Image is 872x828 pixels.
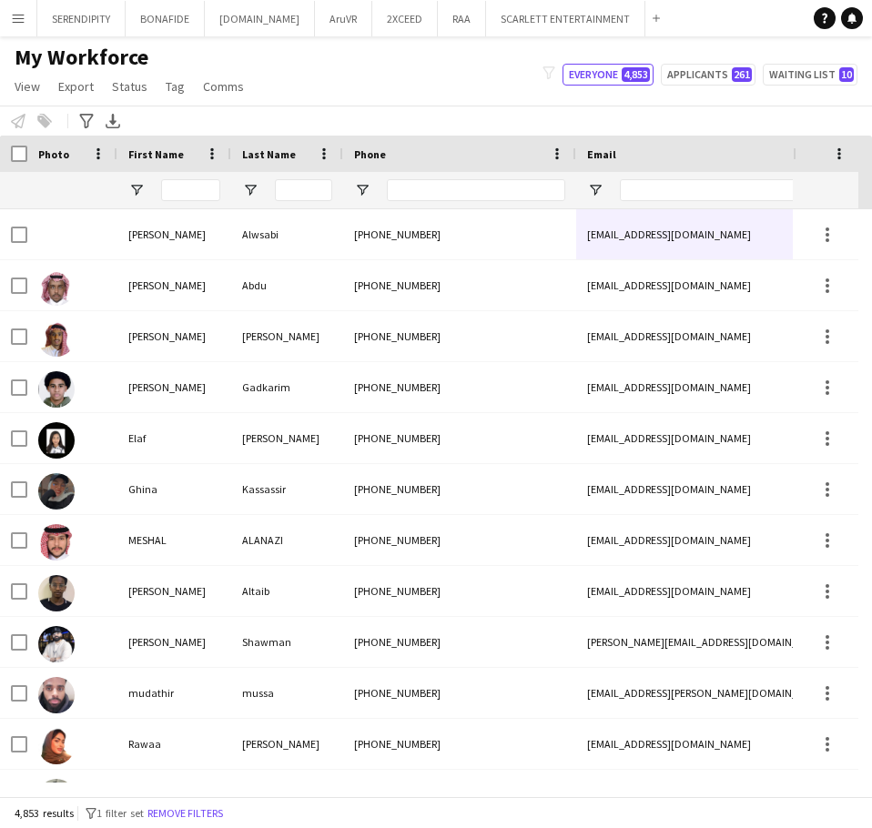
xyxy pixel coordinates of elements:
[15,78,40,95] span: View
[112,78,147,95] span: Status
[242,147,296,161] span: Last Name
[732,67,752,82] span: 261
[587,182,603,198] button: Open Filter Menu
[96,806,144,820] span: 1 filter set
[343,362,576,412] div: [PHONE_NUMBER]
[205,1,315,36] button: [DOMAIN_NAME]
[231,362,343,412] div: Gadkarim
[231,311,343,361] div: [PERSON_NAME]
[38,575,75,611] img: Mohammed Altaib
[117,362,231,412] div: [PERSON_NAME]
[51,75,101,98] a: Export
[231,566,343,616] div: Altaib
[343,566,576,616] div: [PHONE_NUMBER]
[231,464,343,514] div: Kassassir
[38,422,75,459] img: Elaf Mohamed
[37,1,126,36] button: SERENDIPITY
[15,44,148,71] span: My Workforce
[438,1,486,36] button: RAA
[105,75,155,98] a: Status
[38,728,75,764] img: Rawaa Ali
[839,67,854,82] span: 10
[343,515,576,565] div: [PHONE_NUMBER]
[76,110,97,132] app-action-btn: Advanced filters
[587,147,616,161] span: Email
[58,78,94,95] span: Export
[117,413,231,463] div: Elaf
[203,78,244,95] span: Comms
[117,260,231,310] div: [PERSON_NAME]
[158,75,192,98] a: Tag
[661,64,755,86] button: Applicants261
[343,413,576,463] div: [PHONE_NUMBER]
[38,626,75,662] img: Mohammed Shawman
[343,311,576,361] div: [PHONE_NUMBER]
[38,371,75,408] img: Ali Gadkarim
[117,719,231,769] div: Rawaa
[38,524,75,560] img: MESHAL ALANAZI
[354,182,370,198] button: Open Filter Menu
[166,78,185,95] span: Tag
[563,64,654,86] button: Everyone4,853
[126,1,205,36] button: BONAFIDE
[117,668,231,718] div: mudathir
[117,770,231,820] div: Razan
[343,770,576,820] div: [PHONE_NUMBER]
[38,147,69,161] span: Photo
[128,182,145,198] button: Open Filter Menu
[763,64,857,86] button: Waiting list10
[486,1,645,36] button: SCARLETT ENTERTAINMENT
[343,260,576,310] div: [PHONE_NUMBER]
[38,677,75,713] img: mudathir mussa
[38,269,75,306] img: Abdulmajeed Abdu
[372,1,438,36] button: 2XCEED
[343,209,576,259] div: [PHONE_NUMBER]
[196,75,251,98] a: Comms
[117,464,231,514] div: Ghina
[231,719,343,769] div: [PERSON_NAME]
[38,779,75,815] img: Razan Alshehri
[231,209,343,259] div: Alwsabi
[117,515,231,565] div: MESHAL
[231,413,343,463] div: [PERSON_NAME]
[622,67,650,82] span: 4,853
[161,179,220,201] input: First Name Filter Input
[144,803,227,823] button: Remove filters
[315,1,372,36] button: AruVR
[343,464,576,514] div: [PHONE_NUMBER]
[117,566,231,616] div: [PERSON_NAME]
[117,209,231,259] div: [PERSON_NAME]
[231,260,343,310] div: Abdu
[354,147,386,161] span: Phone
[231,770,343,820] div: Alshehri
[242,182,259,198] button: Open Filter Menu
[117,311,231,361] div: [PERSON_NAME]
[7,75,47,98] a: View
[231,515,343,565] div: ALANAZI
[343,719,576,769] div: [PHONE_NUMBER]
[128,147,184,161] span: First Name
[102,110,124,132] app-action-btn: Export XLSX
[275,179,332,201] input: Last Name Filter Input
[38,320,75,357] img: AHMED SALEH
[343,617,576,667] div: [PHONE_NUMBER]
[231,668,343,718] div: mussa
[38,473,75,510] img: Ghina Kassassir
[343,668,576,718] div: [PHONE_NUMBER]
[117,617,231,667] div: [PERSON_NAME]
[387,179,565,201] input: Phone Filter Input
[231,617,343,667] div: Shawman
